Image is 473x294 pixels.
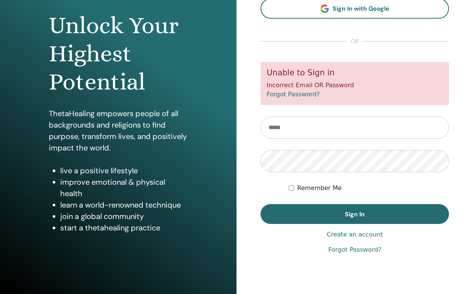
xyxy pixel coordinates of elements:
span: Sign In with Google [333,5,389,13]
li: join a global community [60,211,187,222]
p: ThetaHealing empowers people of all backgrounds and religions to find purpose, transform lives, a... [49,108,187,153]
div: Keep me authenticated indefinitely or until I manually logout [289,184,449,193]
div: Incorrect Email OR Password [261,62,449,105]
h5: Unable to Sign in [267,68,443,78]
li: start a thetahealing practice [60,222,187,233]
span: Sign In [345,210,365,218]
h1: Unlock Your Highest Potential [49,11,187,96]
li: improve emotional & physical health [60,176,187,199]
li: learn a world-renowned technique [60,199,187,211]
a: Forgot Password? [328,245,381,254]
button: Sign In [261,204,449,224]
a: Forgot Password? [267,91,320,98]
a: Create an account [327,230,383,239]
label: Remember Me [297,184,342,193]
li: live a positive lifestyle [60,165,187,176]
span: or [347,37,363,46]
